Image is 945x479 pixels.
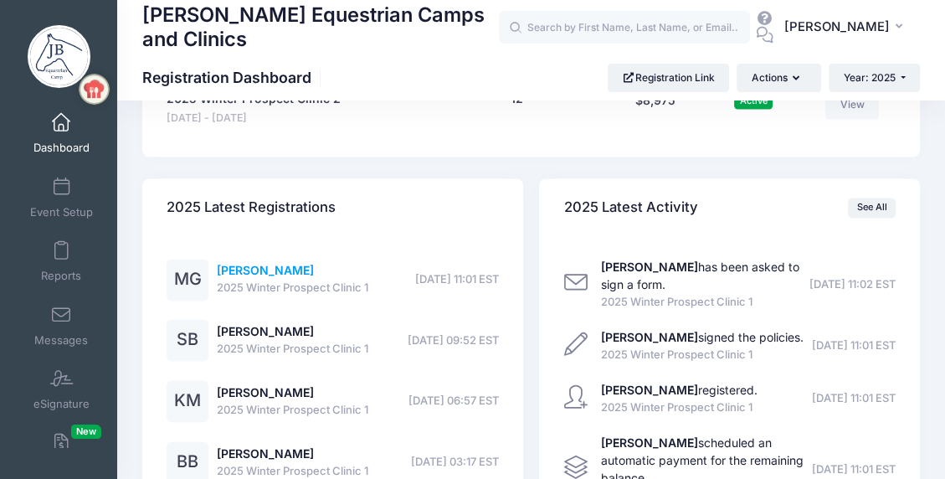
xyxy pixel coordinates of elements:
strong: [PERSON_NAME] [601,383,698,397]
button: [PERSON_NAME] [773,8,920,47]
a: MG [167,273,208,287]
h1: Registration Dashboard [142,69,326,86]
a: [PERSON_NAME]registered. [601,383,758,397]
span: Reports [41,270,81,284]
h1: [PERSON_NAME] Equestrian Camps and Clinics [142,1,499,54]
span: [DATE] 11:01 EST [812,390,896,407]
span: Dashboard [33,142,90,156]
div: SB [167,319,208,361]
a: eSignature [22,360,101,419]
span: [DATE] 06:57 EST [408,393,499,409]
span: New [71,425,101,439]
span: [PERSON_NAME] [784,18,890,36]
h4: 2025 Latest Activity [564,183,698,231]
a: [PERSON_NAME] [217,446,314,461]
button: Year: 2025 [829,64,920,92]
a: KM [167,394,208,409]
strong: [PERSON_NAME] [601,330,698,344]
a: BB [167,456,208,470]
span: 2025 Winter Prospect Clinic 1 [217,280,368,296]
span: eSignature [33,398,90,412]
div: KM [167,380,208,422]
div: MG [167,259,208,301]
span: [DATE] - [DATE] [167,111,341,126]
span: [DATE] 11:01 EST [812,461,896,478]
span: 2025 Winter Prospect Clinic 1 [601,399,758,416]
a: [PERSON_NAME] [217,324,314,338]
a: Messages [22,296,101,355]
a: Registration Link [608,64,729,92]
a: Dashboard [22,104,101,162]
a: [PERSON_NAME] [217,263,314,277]
div: $8,975 [604,90,706,126]
button: Actions [737,64,820,92]
span: [DATE] 11:02 EST [809,276,896,293]
span: 2025 Winter Prospect Clinic 1 [217,402,368,419]
input: Search by First Name, Last Name, or Email... [499,11,750,44]
span: 2025 Winter Prospect Clinic 1 [217,341,368,358]
span: [DATE] 03:17 EST [411,454,499,471]
strong: [PERSON_NAME] [601,260,698,274]
h4: 2025 Latest Registrations [167,183,336,231]
a: [PERSON_NAME] [217,385,314,399]
span: 2025 Winter Prospect Clinic 1 [601,347,804,363]
a: View [825,90,879,119]
a: Event Setup [22,168,101,227]
span: [DATE] 09:52 EST [408,332,499,349]
span: Messages [34,333,88,348]
span: Event Setup [30,205,93,219]
a: SB [167,333,208,348]
a: Reports [22,232,101,291]
img: Jessica Braswell Equestrian Camps and Clinics [28,25,90,88]
span: [DATE] 11:01 EST [415,271,499,288]
span: [DATE] 11:01 EST [812,337,896,354]
a: [PERSON_NAME]signed the policies. [601,330,804,344]
a: See All [848,198,896,218]
span: 2025 Winter Prospect Clinic 1 [601,294,804,311]
span: Active [734,93,773,109]
strong: [PERSON_NAME] [601,435,698,450]
a: [PERSON_NAME]has been asked to sign a form. [601,260,799,291]
span: Year: 2025 [844,71,896,84]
